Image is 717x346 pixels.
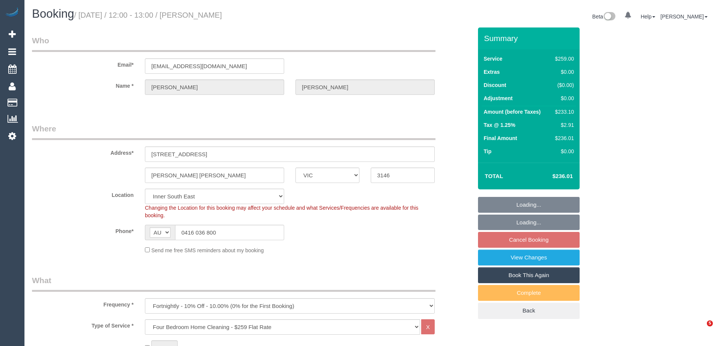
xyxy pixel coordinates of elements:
label: Address* [26,146,139,157]
img: New interface [603,12,615,22]
legend: Who [32,35,435,52]
input: Post Code* [371,168,435,183]
label: Adjustment [484,95,513,102]
div: $259.00 [552,55,574,62]
input: Phone* [175,225,284,240]
label: Email* [26,58,139,69]
div: $233.10 [552,108,574,116]
input: Email* [145,58,284,74]
span: Send me free SMS reminders about my booking [151,247,264,253]
img: Automaid Logo [5,8,20,18]
input: Suburb* [145,168,284,183]
input: Last Name* [295,79,435,95]
a: Help [641,14,655,20]
span: Changing the Location for this booking may affect your schedule and what Services/Frequencies are... [145,205,419,218]
div: $0.00 [552,95,574,102]
label: Amount (before Taxes) [484,108,540,116]
div: $2.91 [552,121,574,129]
label: Final Amount [484,134,517,142]
label: Service [484,55,502,62]
label: Tip [484,148,492,155]
a: [PERSON_NAME] [661,14,708,20]
label: Tax @ 1.25% [484,121,515,129]
input: First Name* [145,79,284,95]
legend: What [32,275,435,292]
label: Discount [484,81,506,89]
span: 5 [707,320,713,326]
a: Back [478,303,580,319]
a: Beta [592,14,616,20]
label: Location [26,189,139,199]
div: $236.01 [552,134,574,142]
small: / [DATE] / 12:00 - 13:00 / [PERSON_NAME] [74,11,222,19]
span: Booking [32,7,74,20]
a: View Changes [478,250,580,265]
h3: Summary [484,34,576,43]
strong: Total [485,173,503,179]
iframe: Intercom live chat [691,320,709,338]
label: Phone* [26,225,139,235]
label: Extras [484,68,500,76]
label: Name * [26,79,139,90]
div: ($0.00) [552,81,574,89]
label: Type of Service * [26,319,139,329]
label: Frequency * [26,298,139,308]
h4: $236.01 [530,173,573,180]
div: $0.00 [552,148,574,155]
div: $0.00 [552,68,574,76]
a: Book This Again [478,267,580,283]
legend: Where [32,123,435,140]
